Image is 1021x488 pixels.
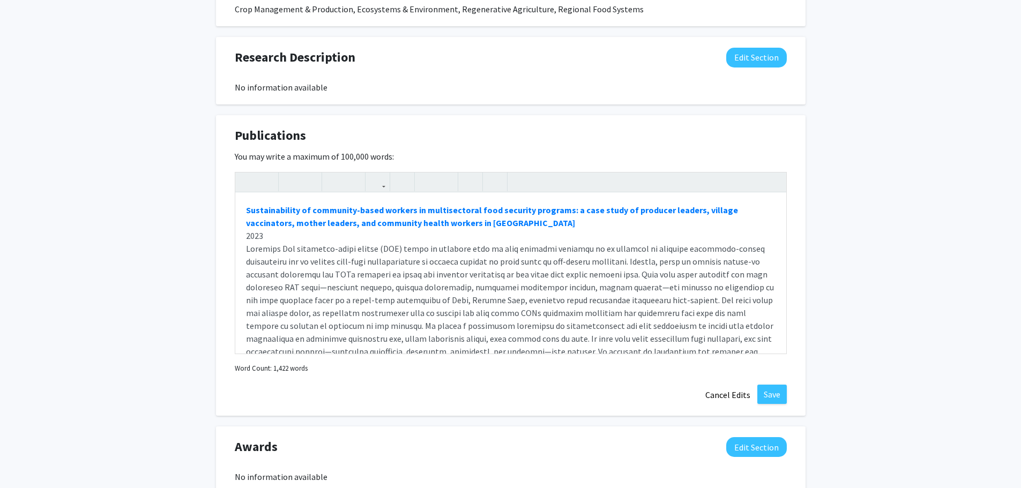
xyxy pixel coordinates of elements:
span: Awards [235,437,278,456]
button: Subscript [344,172,362,191]
button: Save [757,385,787,404]
small: Word Count: 1,422 words [235,363,308,373]
button: Unordered list [418,172,436,191]
button: Undo (Ctrl + Z) [238,172,257,191]
button: Emphasis (Ctrl + I) [300,172,319,191]
div: Crop Management & Production, Ecosystems & Environment, Regenerative Agriculture, Regional Food S... [235,3,787,16]
span: Research Description [235,48,355,67]
button: Remove format [461,172,480,191]
span: Publications [235,126,306,145]
button: Redo (Ctrl + Y) [257,172,275,191]
div: No information available [235,81,787,94]
button: Superscript [325,172,344,191]
iframe: Chat [8,440,46,480]
button: Edit Research Description [726,48,787,67]
button: Ordered list [436,172,455,191]
div: Note to users with screen readers: Please deactivate our accessibility plugin for this page as it... [235,193,786,354]
button: Link [368,172,387,191]
div: No information available [235,470,787,483]
button: Insert horizontal rule [486,172,504,191]
a: Sustainability of community-based workers in multisectoral food security programs: a case study o... [246,205,738,228]
button: Insert Image [393,172,412,191]
label: You may write a maximum of 100,000 words: [235,150,394,163]
button: Fullscreen [765,172,784,191]
button: Cancel Edits [698,385,757,405]
button: Strong (Ctrl + B) [281,172,300,191]
button: Edit Awards [726,437,787,457]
